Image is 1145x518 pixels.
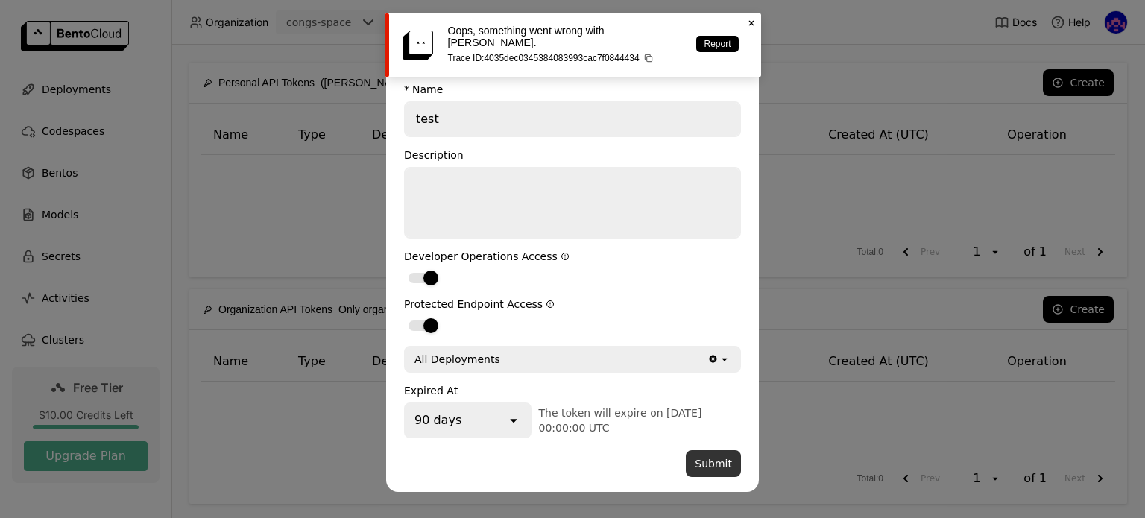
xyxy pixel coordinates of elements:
div: Description [404,149,741,161]
div: Expired At [404,385,741,397]
svg: Close [745,17,757,29]
div: All Deployments [414,352,500,367]
p: Trace ID: 4035dec0345384083993cac7f0844434 [448,53,682,63]
svg: open [719,353,731,365]
p: Oops, something went wrong with [PERSON_NAME]. [448,25,682,48]
input: Selected All Deployments. [502,352,503,367]
div: Developer Operations Access [404,250,741,262]
div: dialog [386,27,759,492]
div: Protected Endpoint Access [404,298,741,310]
div: 90 days [414,411,461,429]
svg: open [506,413,521,428]
span: The token will expire on [DATE] 00:00:00 UTC [539,407,702,434]
a: Report [696,36,738,52]
svg: Clear value [707,353,719,364]
div: Name [412,83,443,95]
button: Submit [686,450,741,477]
